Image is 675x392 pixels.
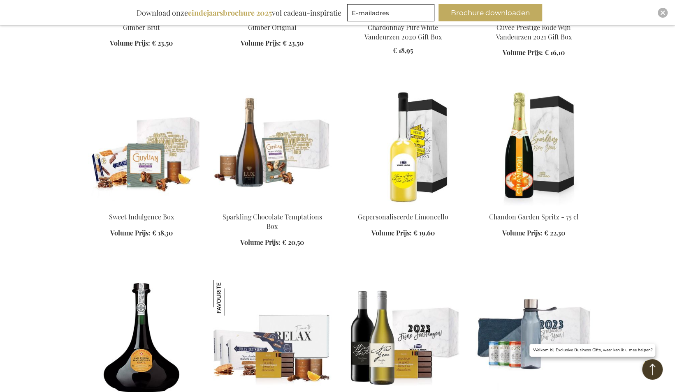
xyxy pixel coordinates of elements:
span: Volume Prijs: [502,228,543,237]
span: Volume Prijs: [240,238,281,247]
img: Chandon Garden Spritz - 75 cl [475,90,593,205]
a: Volume Prijs: € 22,30 [502,228,565,238]
form: marketing offers and promotions [347,4,437,24]
a: Cuvée Prestige Rode Wijn Vandeurzen 2021 Gift Box [496,23,572,41]
span: € 23,50 [152,39,173,47]
button: Brochure downloaden [438,4,542,21]
a: Chandon Garden Spritz - 75 cl [475,202,593,210]
span: € 16,10 [545,48,565,57]
span: Volume Prijs: [241,39,281,47]
a: Personalized Limoncello [344,202,462,210]
span: Volume Prijs: [371,228,412,237]
span: Volume Prijs: [110,39,150,47]
a: Volume Prijs: € 23,50 [110,39,173,48]
span: € 22,30 [544,228,565,237]
img: The Ultimate Chocolate Experience Box [213,280,249,316]
span: € 20,50 [282,238,304,247]
span: € 19,60 [413,228,435,237]
img: Personalized Limoncello [344,90,462,205]
a: Gimber Brut [123,23,160,32]
a: Chardonnay Pure White Vandeurzen 2020 Gift Box [364,23,442,41]
a: Volume Prijs: € 23,50 [241,39,304,48]
a: Sweet Indulgence Box [83,202,200,210]
a: Sweet Indulgence Box [109,212,174,221]
img: Sparkling Chocolate Temptations Box [213,90,331,205]
input: E-mailadres [347,4,434,21]
img: Close [660,10,665,15]
a: Sparkling Chocolate Temptations Box [213,202,331,210]
img: Sweet Indulgence Box [83,90,200,205]
span: € 18,30 [152,228,173,237]
div: Download onze vol cadeau-inspiratie [133,4,345,21]
span: € 23,50 [283,39,304,47]
a: Volume Prijs: € 20,50 [240,238,304,247]
a: Volume Prijs: € 19,60 [371,228,435,238]
b: eindejaarsbrochure 2025 [188,8,272,18]
span: Volume Prijs: [503,48,543,57]
a: Gepersonaliseerde Limoncello [358,212,448,221]
a: Volume Prijs: € 16,10 [503,48,565,58]
div: Close [658,8,668,18]
a: Volume Prijs: € 18,30 [110,228,173,238]
span: Volume Prijs: [110,228,151,237]
a: Chandon Garden Spritz - 75 cl [489,212,579,221]
a: Gimber Original [248,23,297,32]
span: € 18,95 [393,46,413,55]
a: Sparkling Chocolate Temptations Box [223,212,322,231]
